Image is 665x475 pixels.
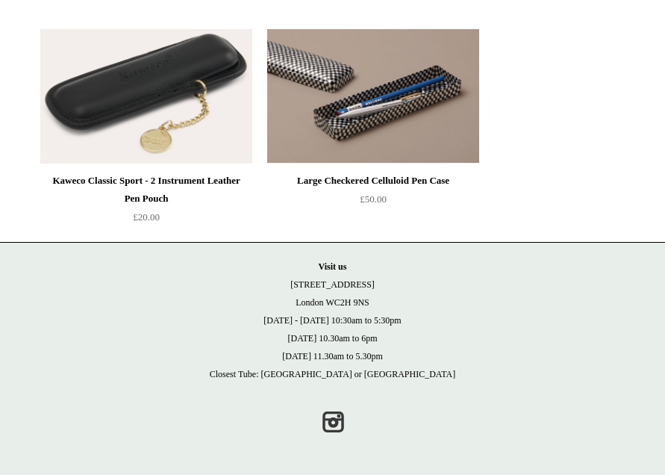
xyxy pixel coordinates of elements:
div: Kaweco Classic Sport - 2 Instrument Leather Pen Pouch [44,172,249,208]
span: £20.00 [133,211,160,223]
a: Large Checkered Celluloid Pen Case Large Checkered Celluloid Pen Case [267,29,479,164]
a: Large Checkered Celluloid Pen Case £50.00 [267,172,479,233]
a: Kaweco Classic Sport - 2 Instrument Leather Pen Pouch Kaweco Classic Sport - 2 Instrument Leather... [40,29,252,164]
strong: Visit us [319,261,347,272]
a: Instagram [316,406,349,438]
div: Large Checkered Celluloid Pen Case [271,172,475,190]
p: [STREET_ADDRESS] London WC2H 9NS [DATE] - [DATE] 10:30am to 5:30pm [DATE] 10.30am to 6pm [DATE] 1... [15,258,650,383]
img: Large Checkered Celluloid Pen Case [267,29,479,164]
img: Kaweco Classic Sport - 2 Instrument Leather Pen Pouch [40,29,252,164]
span: £50.00 [360,193,387,205]
a: Kaweco Classic Sport - 2 Instrument Leather Pen Pouch £20.00 [40,172,252,233]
